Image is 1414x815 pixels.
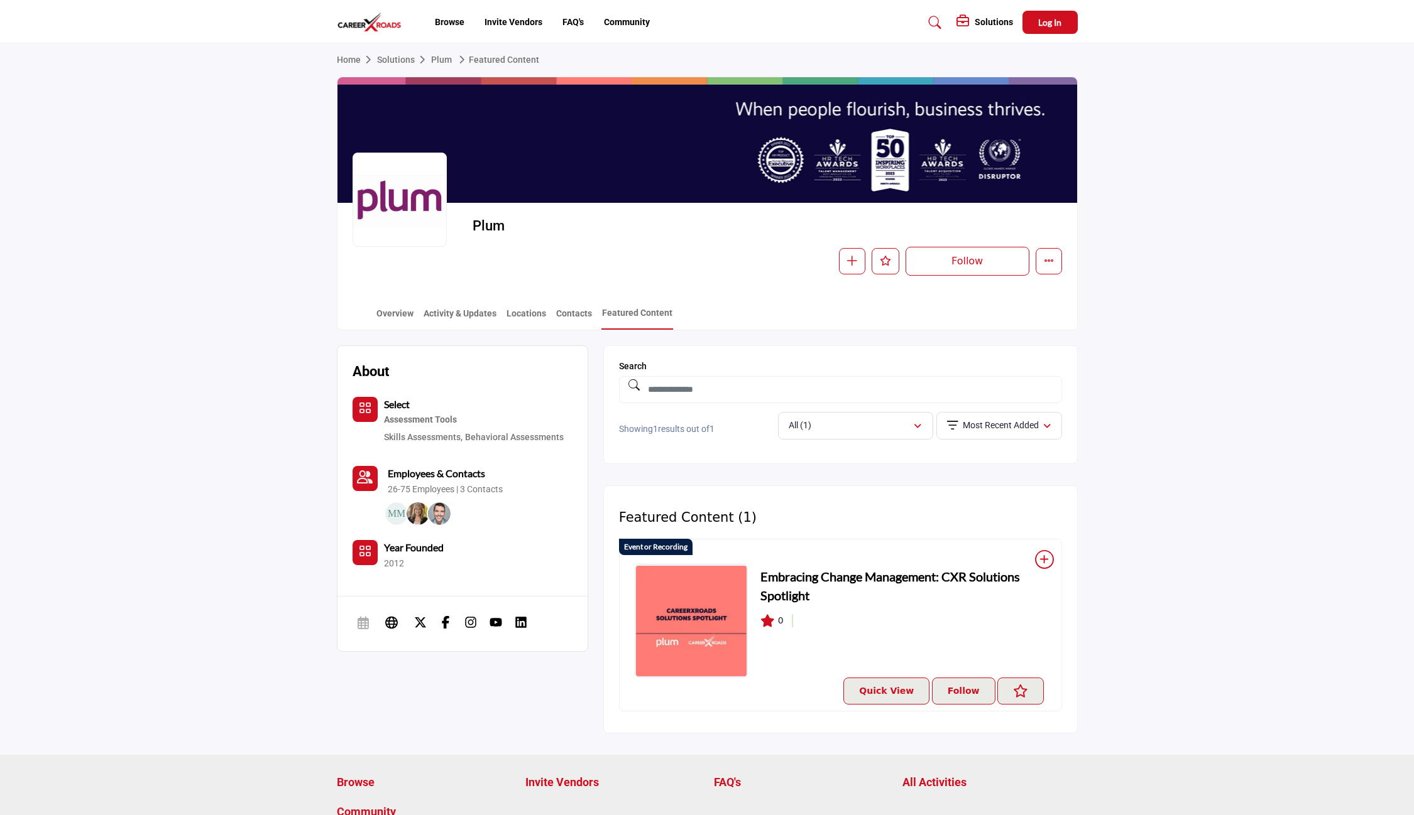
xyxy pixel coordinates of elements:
h5: Solutions [975,16,1013,28]
span: Log In [1038,17,1061,28]
img: YouTube [490,616,502,629]
a: Skills Assessments, [384,432,463,442]
a: Overview [376,307,414,329]
a: Link of redirect to contact page [353,466,378,491]
a: Contacts [556,307,593,329]
div: Solutions [956,15,1013,30]
a: Locations [506,307,547,329]
b: Select [384,398,410,410]
a: Community [604,17,650,27]
b: Year Founded [384,540,444,555]
button: Most Recent Added [936,412,1062,440]
p: Showing results out of [619,423,770,436]
p: 2012 [384,558,404,570]
img: Michelle M. [385,502,408,525]
a: Solutions [377,55,431,65]
a: Select [384,400,410,410]
b: Employees & Contacts [388,467,485,479]
a: Invite Vendors [485,17,542,27]
a: Featured Content [601,306,673,330]
button: More details [1036,248,1062,274]
a: FAQ's [562,17,584,27]
button: Follow [932,677,995,704]
a: Browse [435,17,464,27]
span: 1 [710,424,715,434]
a: FAQ's [714,774,889,791]
p: Quick View [859,684,914,698]
a: Behavioral Assessments [465,432,564,442]
a: Browse [337,774,512,791]
span: 0 [778,614,784,627]
a: Featured Content [454,55,539,65]
a: Assessment Tools [384,412,564,428]
button: Quick View [843,677,929,704]
a: Employees & Contacts [388,466,485,481]
img: Caitlin M. [407,502,429,525]
a: 26-75 Employees | 3 Contacts [388,483,503,496]
button: Like [872,248,899,274]
a: Plum [431,55,452,65]
p: Most Recent Added [963,419,1039,432]
button: No of member icon [353,540,378,565]
h2: Featured Content (1) [619,510,757,526]
a: Embracing Change Management: CXR Solutions Spotlight [760,567,1046,605]
img: LinkedIn [515,616,527,629]
button: All (1) [778,412,933,440]
h1: Search [619,361,1062,372]
img: site Logo [337,12,408,33]
button: Contact-Employee Icon [353,466,378,491]
button: Follow [906,247,1029,276]
h2: Plum [473,218,818,234]
div: Tools and platforms for evaluating candidate skills, competencies, and fit for the role. [384,412,564,428]
button: Log In [1022,11,1078,34]
img: Embracing Change Management: CXR Solutions Spotlight [635,564,747,677]
span: 1 [653,424,658,434]
a: Invite Vendors [525,774,701,791]
a: Activity & Updates [423,307,497,329]
a: All Activities [902,774,1078,791]
p: All (1) [789,419,811,432]
p: Follow [948,684,980,698]
img: Facebook [439,616,452,629]
p: Event or Recording [624,541,688,553]
img: X [414,616,427,629]
img: Jason P. [428,502,451,525]
a: Embracing Change Management: CXR Solutions Spotlight [635,564,748,677]
button: Category Icon [353,397,378,422]
a: Search [916,13,950,33]
a: Home [337,55,377,65]
h2: About [353,361,389,382]
img: Instagram [464,616,477,629]
button: Like Resources [997,677,1044,704]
